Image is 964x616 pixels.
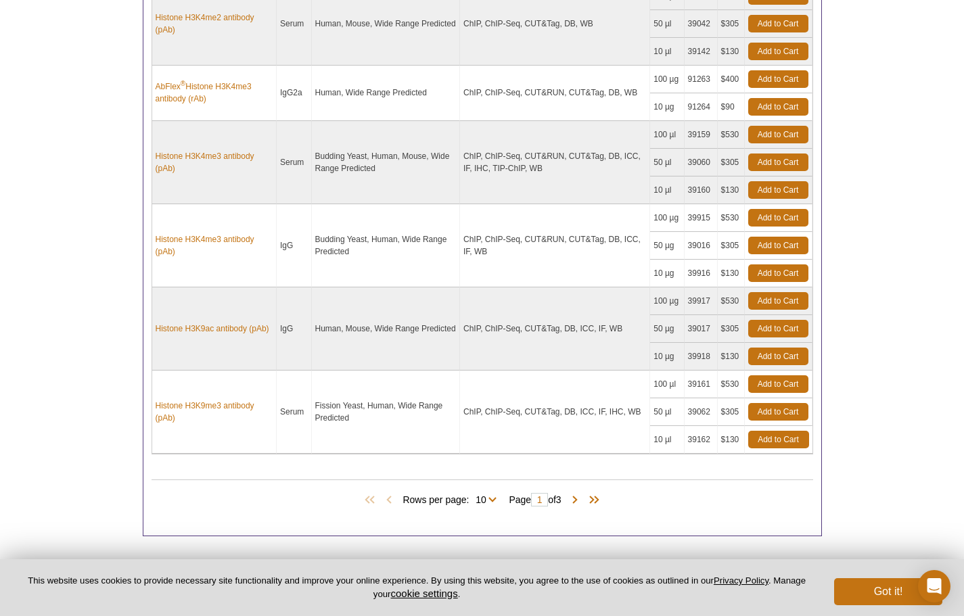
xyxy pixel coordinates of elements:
div: Open Intercom Messenger [918,570,950,602]
a: Histone H3K9ac antibody (pAb) [156,323,269,335]
td: $305 [718,398,745,426]
td: $130 [718,260,745,287]
td: 39918 [685,343,718,371]
td: 39161 [685,371,718,398]
td: 50 µl [650,149,684,176]
a: Add to Cart [748,237,808,254]
span: Previous Page [382,494,396,507]
td: Budding Yeast, Human, Wide Range Predicted [312,204,461,287]
a: Add to Cart [748,153,808,171]
a: Histone H3K4me2 antibody (pAb) [156,11,273,36]
td: 50 µl [650,10,684,38]
td: 39159 [685,121,718,149]
td: 39917 [685,287,718,315]
span: Last Page [582,494,602,507]
td: 10 µg [650,343,684,371]
td: 39016 [685,232,718,260]
a: Add to Cart [748,348,808,365]
td: 10 µl [650,38,684,66]
a: Add to Cart [748,43,808,60]
td: 39916 [685,260,718,287]
a: Histone H3K4me3 antibody (pAb) [156,233,273,258]
a: Add to Cart [748,181,808,199]
a: Add to Cart [748,292,808,310]
td: Human, Wide Range Predicted [312,66,461,121]
td: 50 µg [650,232,684,260]
span: First Page [362,494,382,507]
span: 3 [556,494,561,505]
td: $400 [718,66,745,93]
td: IgG [277,287,312,371]
td: ChIP, ChIP-Seq, CUT&Tag, DB, ICC, IF, WB [460,287,650,371]
td: Serum [277,371,312,454]
td: 100 µg [650,287,684,315]
td: 39042 [685,10,718,38]
p: This website uses cookies to provide necessary site functionality and improve your online experie... [22,575,812,600]
span: Page of [502,493,568,506]
td: ChIP, ChIP-Seq, CUT&RUN, CUT&Tag, DB, WB [460,66,650,121]
button: Got it! [834,578,942,605]
td: IgG2a [277,66,312,121]
td: $130 [718,343,745,371]
td: Human, Mouse, Wide Range Predicted [312,287,461,371]
a: Add to Cart [748,431,809,448]
td: ChIP, ChIP-Seq, CUT&RUN, CUT&Tag, DB, ICC, IF, WB [460,204,650,287]
span: Rows per page: [403,492,502,506]
td: 10 µg [650,260,684,287]
td: $530 [718,371,745,398]
td: 39160 [685,176,718,204]
td: 100 µl [650,371,684,398]
td: IgG [277,204,312,287]
td: ChIP, ChIP-Seq, CUT&RUN, CUT&Tag, DB, ICC, IF, IHC, TIP-ChIP, WB [460,121,650,204]
td: 10 µl [650,426,684,454]
td: ChIP, ChIP-Seq, CUT&Tag, DB, ICC, IF, IHC, WB [460,371,650,454]
a: Histone H3K9me3 antibody (pAb) [156,400,273,424]
td: Budding Yeast, Human, Mouse, Wide Range Predicted [312,121,461,204]
a: Add to Cart [748,70,808,88]
a: Add to Cart [748,98,808,116]
a: Add to Cart [748,15,808,32]
td: 100 µg [650,66,684,93]
span: Next Page [568,494,582,507]
a: Add to Cart [748,375,808,393]
td: 50 µl [650,398,684,426]
td: Fission Yeast, Human, Wide Range Predicted [312,371,461,454]
td: $305 [718,10,745,38]
td: 50 µg [650,315,684,343]
sup: ® [181,80,185,87]
td: $130 [718,426,745,454]
a: Privacy Policy [714,575,768,586]
td: 39017 [685,315,718,343]
td: 91263 [685,66,718,93]
td: $90 [718,93,745,121]
td: $130 [718,38,745,66]
a: Add to Cart [748,209,808,227]
a: Add to Cart [748,264,808,282]
td: $305 [718,315,745,343]
a: Add to Cart [748,126,808,143]
td: 39162 [685,426,718,454]
td: 100 µl [650,121,684,149]
a: AbFlex®Histone H3K4me3 antibody (rAb) [156,80,273,105]
a: Add to Cart [748,320,808,337]
td: 10 µl [650,176,684,204]
td: $530 [718,287,745,315]
td: $305 [718,149,745,176]
td: $130 [718,176,745,204]
td: 100 µg [650,204,684,232]
td: 39060 [685,149,718,176]
a: Histone H3K4me3 antibody (pAb) [156,150,273,174]
td: 39915 [685,204,718,232]
td: 91264 [685,93,718,121]
td: $305 [718,232,745,260]
button: cookie settings [390,588,457,599]
td: $530 [718,204,745,232]
a: Add to Cart [748,403,808,421]
td: Serum [277,121,312,204]
td: 39142 [685,38,718,66]
td: 10 µg [650,93,684,121]
td: 39062 [685,398,718,426]
td: $530 [718,121,745,149]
